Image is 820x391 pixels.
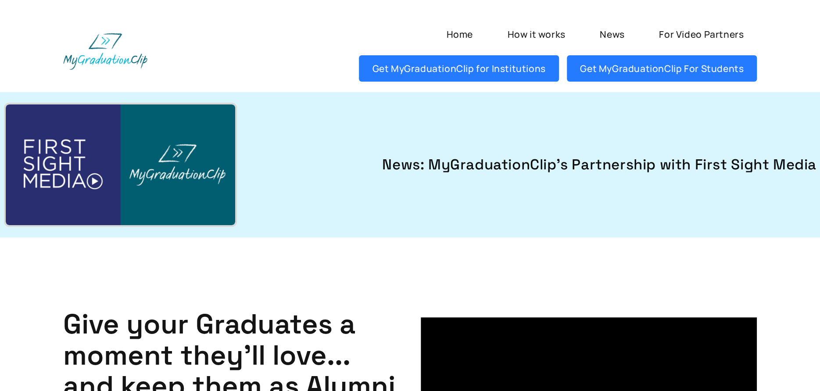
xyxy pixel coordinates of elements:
[567,55,757,82] a: Get MyGraduationClip For Students
[359,55,559,82] a: Get MyGraduationClip for Institutions
[494,21,579,47] a: How it works
[587,21,638,47] a: News
[258,154,816,176] a: News: MyGraduationClip's Partnership with First Sight Media
[433,21,486,47] a: Home
[646,21,757,47] a: For Video Partners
